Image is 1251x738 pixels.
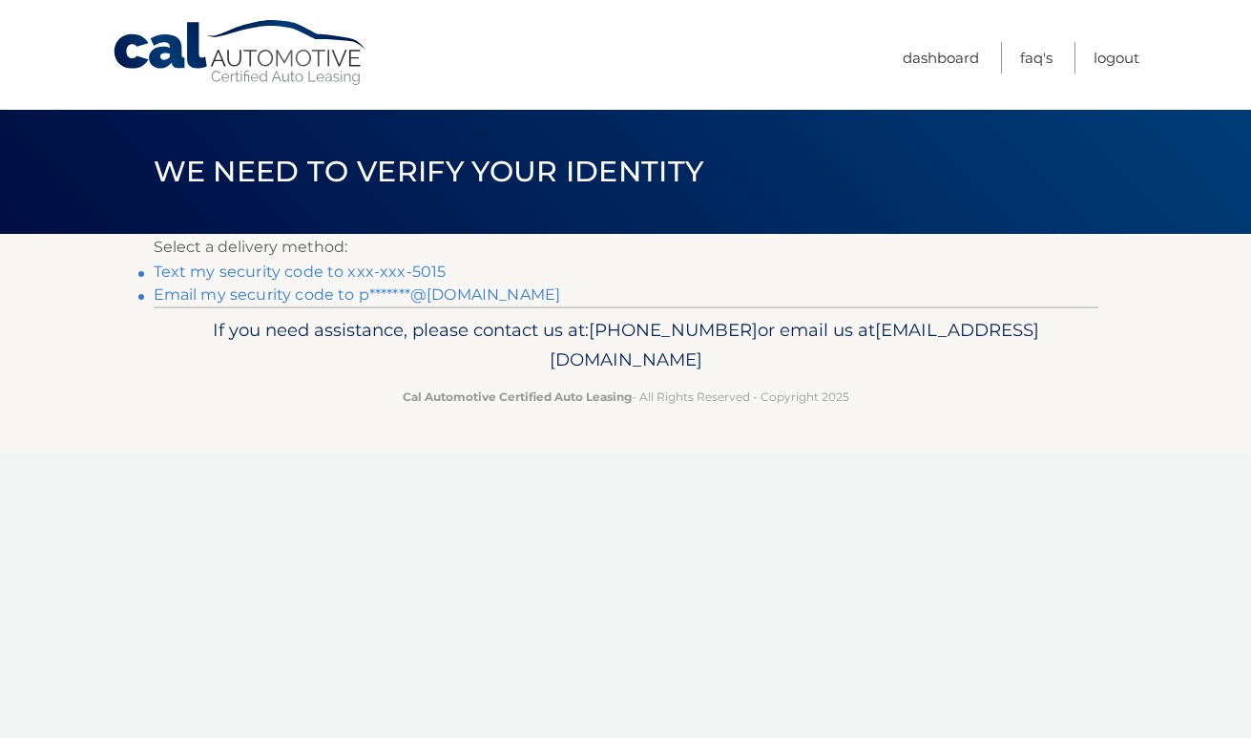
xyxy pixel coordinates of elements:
p: If you need assistance, please contact us at: or email us at [166,315,1086,376]
p: Select a delivery method: [154,234,1098,261]
strong: Cal Automotive Certified Auto Leasing [403,390,632,404]
span: We need to verify your identity [154,154,704,189]
a: Dashboard [903,42,979,74]
a: Email my security code to p*******@[DOMAIN_NAME] [154,285,561,304]
span: [PHONE_NUMBER] [589,319,758,341]
a: Cal Automotive [112,19,369,87]
a: Logout [1094,42,1139,74]
a: FAQ's [1020,42,1053,74]
a: Text my security code to xxx-xxx-5015 [154,263,447,281]
p: - All Rights Reserved - Copyright 2025 [166,387,1086,407]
